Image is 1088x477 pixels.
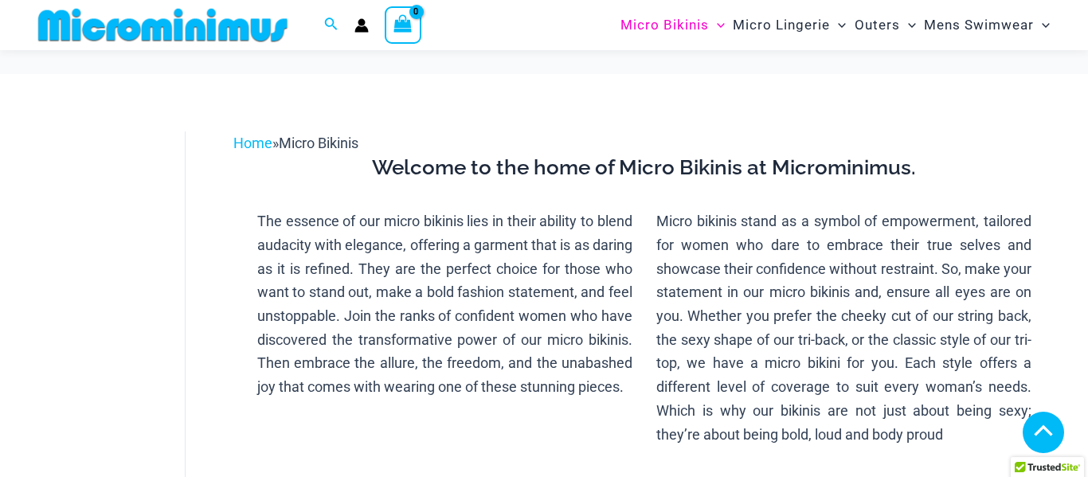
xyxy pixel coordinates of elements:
[1034,5,1050,45] span: Menu Toggle
[245,154,1043,182] h3: Welcome to the home of Micro Bikinis at Microminimus.
[733,5,830,45] span: Micro Lingerie
[385,6,421,43] a: View Shopping Cart, empty
[924,5,1034,45] span: Mens Swimwear
[40,119,183,437] iframe: TrustedSite Certified
[233,135,272,151] a: Home
[279,135,358,151] span: Micro Bikinis
[851,5,920,45] a: OutersMenu ToggleMenu Toggle
[354,18,369,33] a: Account icon link
[616,5,729,45] a: Micro BikinisMenu ToggleMenu Toggle
[729,5,850,45] a: Micro LingerieMenu ToggleMenu Toggle
[709,5,725,45] span: Menu Toggle
[920,5,1054,45] a: Mens SwimwearMenu ToggleMenu Toggle
[620,5,709,45] span: Micro Bikinis
[614,2,1056,48] nav: Site Navigation
[656,209,1031,446] p: Micro bikinis stand as a symbol of empowerment, tailored for women who dare to embrace their true...
[900,5,916,45] span: Menu Toggle
[32,7,294,43] img: MM SHOP LOGO FLAT
[830,5,846,45] span: Menu Toggle
[324,15,339,35] a: Search icon link
[257,209,632,399] p: The essence of our micro bikinis lies in their ability to blend audacity with elegance, offering ...
[855,5,900,45] span: Outers
[233,135,358,151] span: »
